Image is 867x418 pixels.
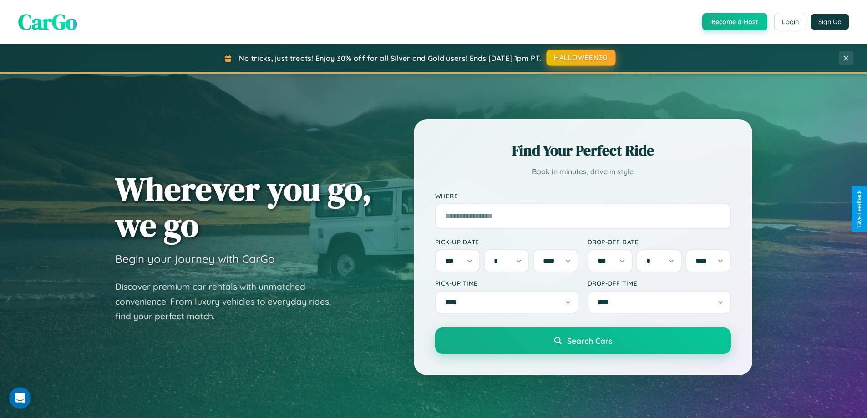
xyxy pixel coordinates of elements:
[811,14,849,30] button: Sign Up
[115,279,343,324] p: Discover premium car rentals with unmatched convenience. From luxury vehicles to everyday rides, ...
[547,50,616,66] button: HALLOWEEN30
[856,191,862,227] div: Give Feedback
[18,7,77,37] span: CarGo
[435,165,731,178] p: Book in minutes, drive in style
[588,279,731,287] label: Drop-off Time
[774,14,806,30] button: Login
[588,238,731,246] label: Drop-off Date
[435,327,731,354] button: Search Cars
[702,13,767,30] button: Become a Host
[239,54,541,63] span: No tricks, just treats! Enjoy 30% off for all Silver and Gold users! Ends [DATE] 1pm PT.
[567,336,612,346] span: Search Cars
[115,171,372,243] h1: Wherever you go, we go
[435,238,578,246] label: Pick-up Date
[115,252,275,266] h3: Begin your journey with CarGo
[435,279,578,287] label: Pick-up Time
[435,192,731,200] label: Where
[9,387,31,409] iframe: Intercom live chat
[435,141,731,161] h2: Find Your Perfect Ride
